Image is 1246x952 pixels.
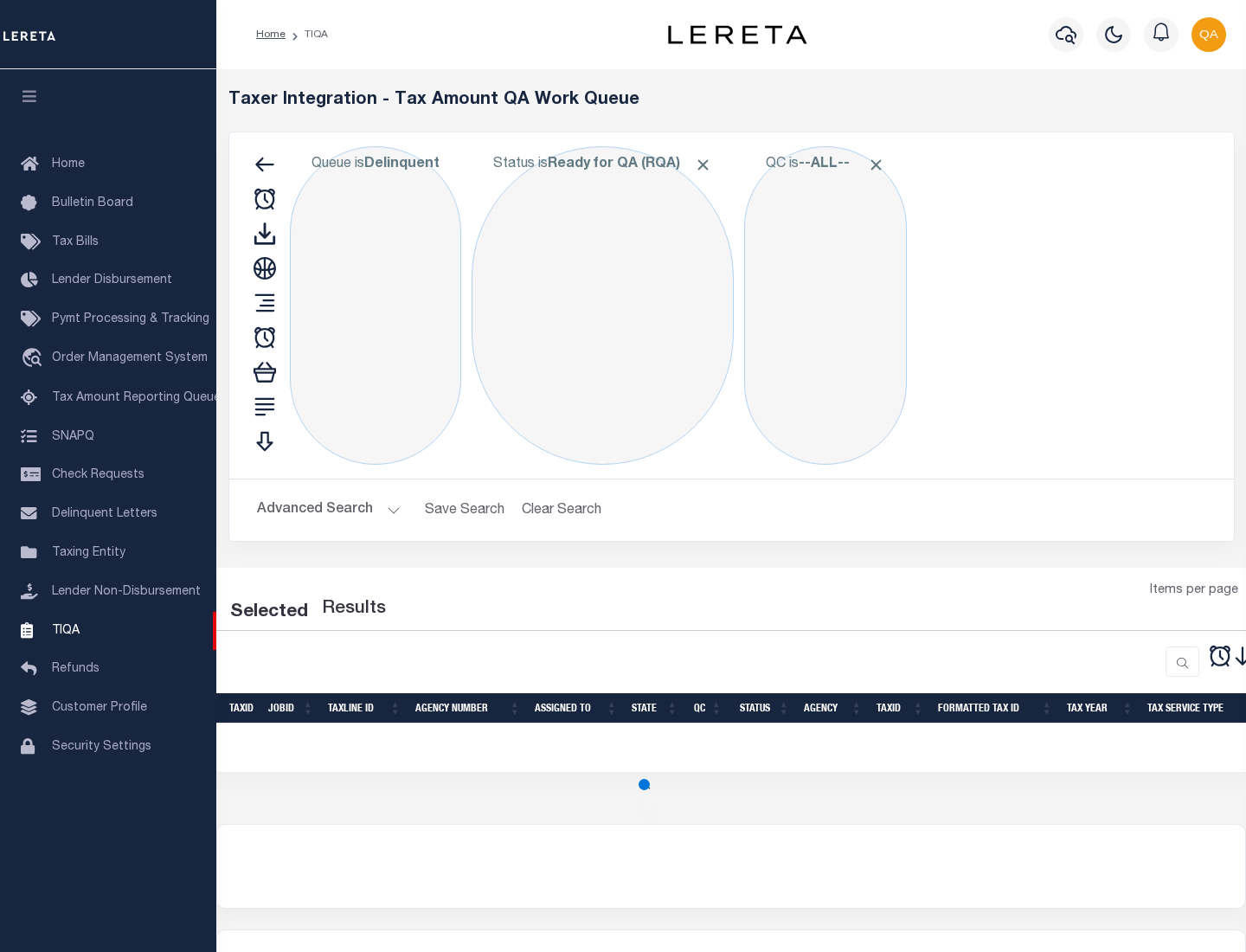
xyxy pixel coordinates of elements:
div: Click to Edit [472,146,734,465]
span: Home [52,158,85,170]
th: TaxID [870,693,931,724]
th: Status [729,693,797,724]
th: Formatted Tax ID [931,693,1060,724]
th: QC [685,693,729,724]
span: Lender Disbursement [52,274,172,286]
span: Tax Bills [52,236,99,248]
th: Tax Year [1060,693,1140,724]
span: TIQA [52,624,80,636]
th: State [625,693,685,724]
button: Advanced Search [257,493,401,527]
label: Results [322,595,386,623]
i: travel_explore [21,348,48,370]
div: Click to Edit [290,146,461,465]
th: TaxID [222,693,261,724]
b: --ALL-- [799,158,850,171]
span: Click to Remove [694,156,712,174]
span: Security Settings [52,741,151,753]
span: Tax Amount Reporting Queue [52,392,221,404]
span: Pymt Processing & Tracking [52,313,209,325]
button: Save Search [414,493,515,527]
img: logo-dark.svg [668,25,806,44]
span: Check Requests [52,469,145,481]
span: Order Management System [52,352,208,364]
h5: Taxer Integration - Tax Amount QA Work Queue [228,90,1235,111]
b: Delinquent [364,158,440,171]
span: Taxing Entity [52,547,125,559]
li: TIQA [286,27,328,42]
th: Agency Number [408,693,528,724]
div: Selected [230,599,308,627]
button: Clear Search [515,493,609,527]
b: Ready for QA (RQA) [548,158,712,171]
span: Lender Non-Disbursement [52,586,201,598]
span: Items per page [1150,582,1238,601]
th: TaxLine ID [321,693,408,724]
th: Agency [797,693,870,724]
span: SNAPQ [52,430,94,442]
span: Delinquent Letters [52,508,157,520]
a: Home [256,29,286,40]
th: JobID [261,693,321,724]
img: svg+xml;base64,PHN2ZyB4bWxucz0iaHR0cDovL3d3dy53My5vcmcvMjAwMC9zdmciIHBvaW50ZXItZXZlbnRzPSJub25lIi... [1191,17,1226,52]
span: Refunds [52,663,100,675]
span: Click to Remove [867,156,885,174]
div: Click to Edit [744,146,907,465]
th: Assigned To [528,693,625,724]
span: Bulletin Board [52,197,133,209]
span: Customer Profile [52,702,147,714]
